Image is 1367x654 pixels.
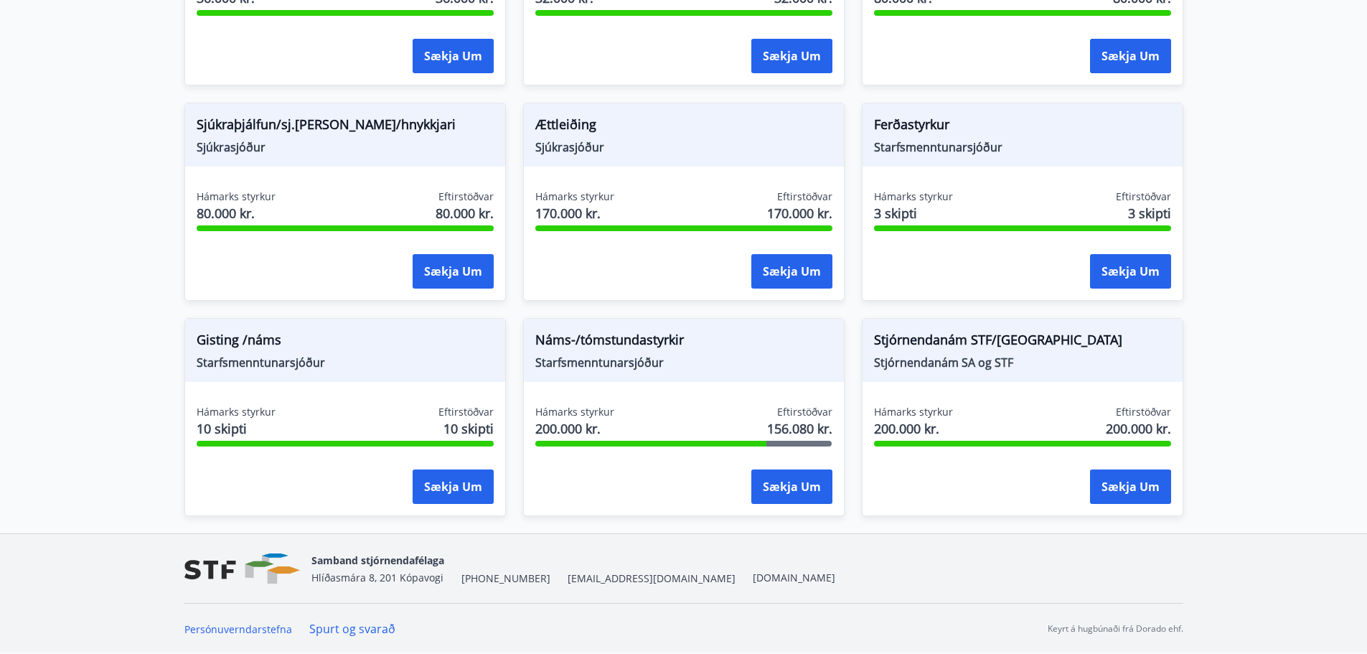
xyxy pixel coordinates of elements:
[535,204,614,223] span: 170.000 kr.
[184,622,292,636] a: Persónuverndarstefna
[1090,470,1171,504] button: Sækja um
[535,115,832,139] span: Ættleiðing
[874,115,1171,139] span: Ferðastyrkur
[874,419,953,438] span: 200.000 kr.
[751,254,832,289] button: Sækja um
[413,254,494,289] button: Sækja um
[413,470,494,504] button: Sækja um
[311,553,444,567] span: Samband stjórnendafélaga
[535,139,832,155] span: Sjúkrasjóður
[197,419,276,438] span: 10 skipti
[535,419,614,438] span: 200.000 kr.
[438,190,494,204] span: Eftirstöðvar
[1116,190,1171,204] span: Eftirstöðvar
[535,330,832,355] span: Náms-/tómstundastyrkir
[767,419,832,438] span: 156.080 kr.
[777,190,832,204] span: Eftirstöðvar
[197,355,494,370] span: Starfsmenntunarsjóður
[461,571,550,586] span: [PHONE_NUMBER]
[413,39,494,73] button: Sækja um
[751,470,832,504] button: Sækja um
[777,405,832,419] span: Eftirstöðvar
[874,190,953,204] span: Hámarks styrkur
[874,139,1171,155] span: Starfsmenntunarsjóður
[753,571,835,584] a: [DOMAIN_NAME]
[1128,204,1171,223] span: 3 skipti
[197,405,276,419] span: Hámarks styrkur
[568,571,736,586] span: [EMAIL_ADDRESS][DOMAIN_NAME]
[767,204,832,223] span: 170.000 kr.
[197,204,276,223] span: 80.000 kr.
[443,419,494,438] span: 10 skipti
[1090,254,1171,289] button: Sækja um
[535,190,614,204] span: Hámarks styrkur
[436,204,494,223] span: 80.000 kr.
[197,190,276,204] span: Hámarks styrkur
[197,330,494,355] span: Gisting /náms
[874,330,1171,355] span: Stjórnendanám STF/[GEOGRAPHIC_DATA]
[1116,405,1171,419] span: Eftirstöðvar
[751,39,832,73] button: Sækja um
[874,355,1171,370] span: Stjórnendanám SA og STF
[1048,622,1183,635] p: Keyrt á hugbúnaði frá Dorado ehf.
[535,405,614,419] span: Hámarks styrkur
[1106,419,1171,438] span: 200.000 kr.
[438,405,494,419] span: Eftirstöðvar
[311,571,443,584] span: Hlíðasmára 8, 201 Kópavogi
[874,204,953,223] span: 3 skipti
[874,405,953,419] span: Hámarks styrkur
[197,139,494,155] span: Sjúkrasjóður
[184,553,300,584] img: vjCaq2fThgY3EUYqSgpjEiBg6WP39ov69hlhuPVN.png
[309,621,395,637] a: Spurt og svarað
[1090,39,1171,73] button: Sækja um
[535,355,832,370] span: Starfsmenntunarsjóður
[197,115,494,139] span: Sjúkraþjálfun/sj.[PERSON_NAME]/hnykkjari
